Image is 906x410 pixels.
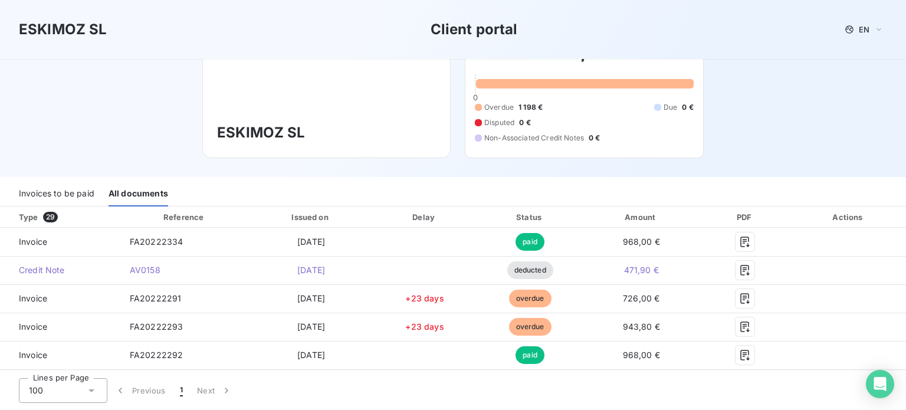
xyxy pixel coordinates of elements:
[794,211,904,223] div: Actions
[623,293,659,303] span: 726,00 €
[19,182,94,206] div: Invoices to be paid
[297,237,325,247] span: [DATE]
[518,102,543,113] span: 1 198 €
[405,322,444,332] span: +23 days
[130,350,183,360] span: FA20222292
[43,212,58,222] span: 29
[9,321,111,333] span: Invoice
[682,102,693,113] span: 0 €
[9,349,111,361] span: Invoice
[431,19,518,40] h3: Client portal
[623,237,660,247] span: 968,00 €
[180,385,183,396] span: 1
[623,322,660,332] span: 943,80 €
[623,350,660,360] span: 968,00 €
[297,293,325,303] span: [DATE]
[130,265,160,275] span: AV0158
[509,290,552,307] span: overdue
[12,211,118,223] div: Type
[859,25,869,34] span: EN
[297,265,325,275] span: [DATE]
[701,211,789,223] div: PDF
[190,378,239,403] button: Next
[9,264,111,276] span: Credit Note
[107,378,173,403] button: Previous
[297,322,325,332] span: [DATE]
[19,19,107,40] h3: ESKIMOZ SL
[376,211,474,223] div: Delay
[479,211,582,223] div: Status
[516,346,544,364] span: paid
[484,102,514,113] span: Overdue
[217,122,436,143] h3: ESKIMOZ SL
[252,211,371,223] div: Issued on
[586,211,697,223] div: Amount
[484,133,584,143] span: Non-Associated Credit Notes
[163,212,203,222] div: Reference
[473,93,478,102] span: 0
[624,265,659,275] span: 471,90 €
[507,261,553,279] span: deducted
[29,385,43,396] span: 100
[664,102,677,113] span: Due
[297,350,325,360] span: [DATE]
[130,293,182,303] span: FA20222291
[484,117,514,128] span: Disputed
[130,322,183,332] span: FA20222293
[9,293,111,304] span: Invoice
[516,233,544,251] span: paid
[519,117,530,128] span: 0 €
[173,378,190,403] button: 1
[9,236,111,248] span: Invoice
[130,237,183,247] span: FA20222334
[589,133,600,143] span: 0 €
[509,318,552,336] span: overdue
[109,182,168,206] div: All documents
[866,370,894,398] div: Open Intercom Messenger
[405,293,444,303] span: +23 days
